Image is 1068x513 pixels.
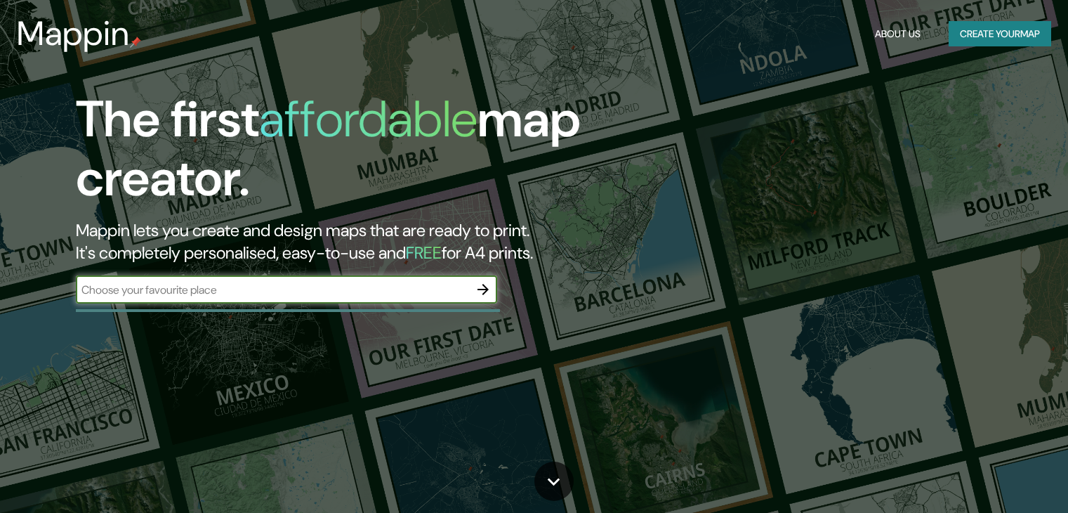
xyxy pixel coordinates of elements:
h5: FREE [406,242,442,264]
h3: Mappin [17,14,130,53]
h1: The first map creator. [76,90,610,219]
h2: Mappin lets you create and design maps that are ready to print. It's completely personalised, eas... [76,219,610,264]
button: Create yourmap [949,21,1051,47]
input: Choose your favourite place [76,282,469,298]
h1: affordable [259,86,477,152]
button: About Us [869,21,926,47]
img: mappin-pin [130,37,141,48]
